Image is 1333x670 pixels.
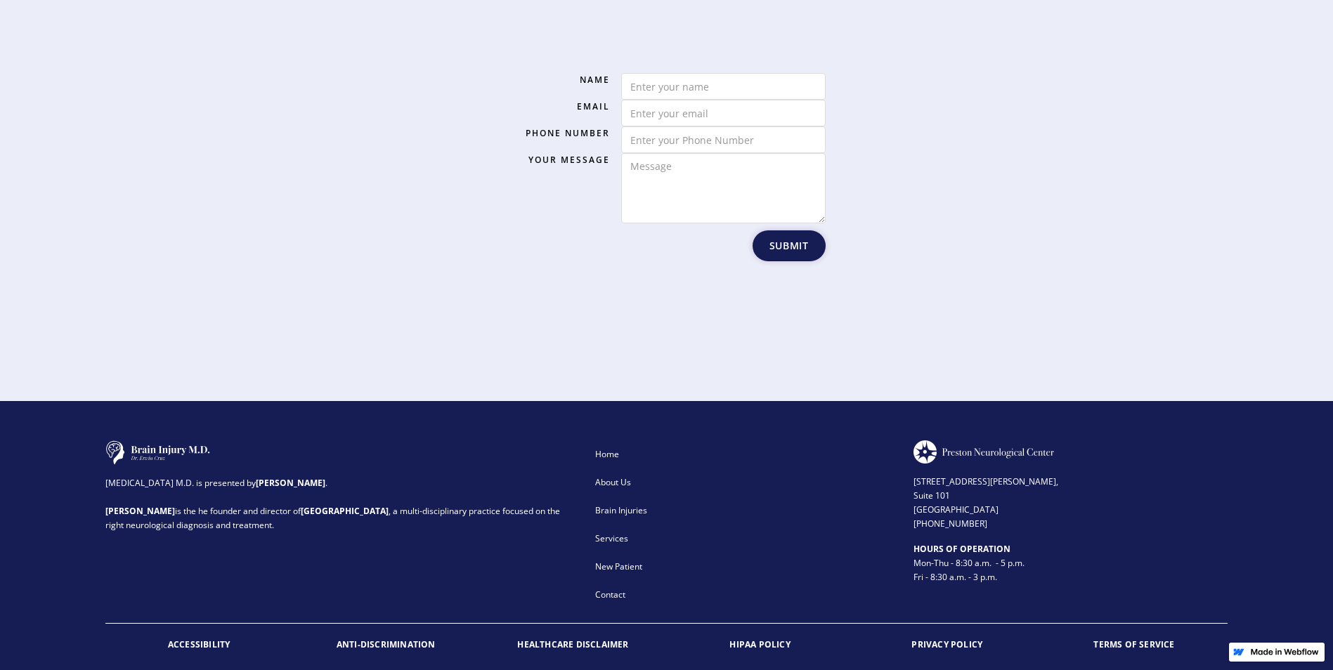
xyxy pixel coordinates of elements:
a: HEALTHCARE DISCLAIMER [479,624,666,666]
a: TERMS OF SERVICE [1041,624,1228,666]
input: Enter your Phone Number [621,126,826,153]
div: Contact [595,588,895,602]
input: Enter your email [621,100,826,126]
div: About Us [595,475,895,490]
div: [MEDICAL_DATA] M.D. is presented by . is the he founder and director of , a multi-disciplinary pr... [105,465,577,532]
strong: [GEOGRAPHIC_DATA] [301,505,389,517]
a: ACCESSIBILITY [105,624,292,666]
strong: ACCESSIBILITY [168,638,230,650]
input: Submit [753,230,826,261]
div: Services [595,532,895,546]
a: Services [588,525,902,553]
label: Phone Number [508,126,610,140]
strong: [PERSON_NAME] [256,477,325,489]
a: New Patient [588,553,902,581]
form: Email Form [508,73,826,261]
strong: ANTI-DISCRIMINATION [337,638,436,650]
label: Name [508,73,610,87]
strong: TERMS OF SERVICE [1093,638,1174,650]
a: PRIVACY POLICY [854,624,1041,666]
label: Email [508,100,610,114]
a: HIPAA POLICY [667,624,854,666]
strong: [PERSON_NAME] [105,505,175,517]
div: Brain Injuries [595,504,895,518]
a: Home [588,440,902,468]
div: Mon-Thu - 8:30 a.m. - 5 p.m. Fri - 8:30 a.m. - 3 p.m. [913,542,1228,584]
div: New Patient [595,560,895,574]
a: ANTI-DISCRIMINATION [292,624,479,666]
img: Made in Webflow [1250,648,1319,655]
label: Your Message [508,153,610,167]
a: Brain Injuries [588,497,902,525]
strong: HIPAA POLICY [729,638,790,650]
a: About Us [588,468,902,497]
strong: HOURS OF OPERATION ‍ [913,543,1010,555]
a: Contact [588,581,902,609]
input: Enter your name [621,73,826,100]
div: [STREET_ADDRESS][PERSON_NAME], Suite 101 [GEOGRAPHIC_DATA] [PHONE_NUMBER] [913,464,1228,531]
strong: HEALTHCARE DISCLAIMER [517,638,628,650]
div: Home [595,447,895,461]
strong: PRIVACY POLICY [911,638,982,650]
